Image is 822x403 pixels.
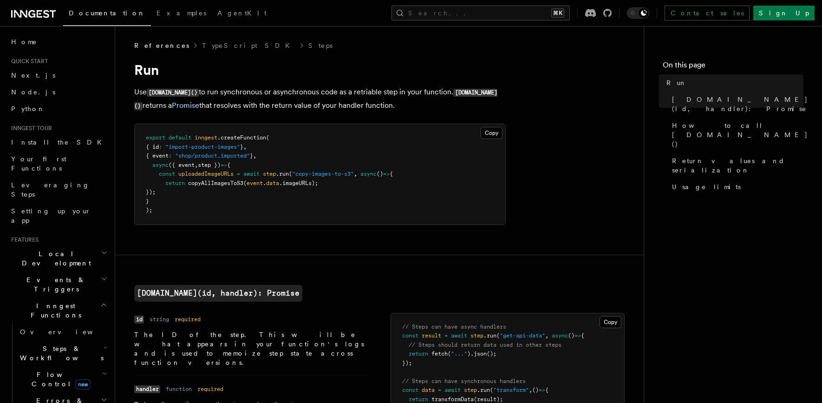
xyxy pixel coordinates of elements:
[477,387,490,393] span: .run
[243,180,247,186] span: (
[493,387,529,393] span: "transform"
[383,171,390,177] span: =>
[7,84,109,100] a: Node.js
[134,86,506,112] p: Use to run synchronous or asynchronous code as a retriable step in your function. returns a that ...
[279,180,318,186] span: .imageURLs);
[672,95,808,113] span: [DOMAIN_NAME](id, handler): Promise
[600,316,621,328] button: Copy
[665,6,750,20] a: Contact sales
[20,328,116,336] span: Overview
[668,117,803,152] a: How to call [DOMAIN_NAME]()
[753,6,815,20] a: Sign Up
[159,171,175,177] span: const
[7,67,109,84] a: Next.js
[438,387,441,393] span: =
[165,144,240,150] span: "import-product-images"
[263,171,276,177] span: step
[545,332,548,339] span: ,
[529,387,532,393] span: ,
[500,332,545,339] span: "get-api-data"
[7,100,109,117] a: Python
[289,171,292,177] span: (
[402,360,412,366] span: });
[253,152,256,159] span: ,
[668,91,803,117] a: [DOMAIN_NAME](id, handler): Promise
[663,59,803,74] h4: On this page
[7,275,101,294] span: Events & Triggers
[169,152,172,159] span: :
[146,152,169,159] span: { event
[16,344,104,363] span: Steps & Workflows
[247,180,263,186] span: event
[134,89,497,110] code: [DOMAIN_NAME]()
[134,316,144,324] code: id
[377,171,383,177] span: ()
[202,41,295,50] a: TypeScript SDK
[16,324,109,340] a: Overview
[422,332,441,339] span: result
[134,61,506,78] h1: Run
[175,316,201,323] dd: required
[11,155,66,172] span: Your first Functions
[7,134,109,151] a: Install the SDK
[672,156,803,175] span: Return values and serialization
[169,134,191,141] span: default
[360,171,377,177] span: async
[169,162,195,168] span: ({ event
[134,330,368,367] p: The ID of the step. This will be what appears in your function's logs and is used to memoize step...
[451,350,467,357] span: "..."
[7,245,109,271] button: Local Development
[157,9,206,17] span: Examples
[7,271,109,297] button: Events & Triggers
[240,144,243,150] span: }
[7,236,39,244] span: Features
[16,366,109,392] button: Flow Controlnew
[431,396,474,403] span: transformData
[451,332,467,339] span: await
[166,385,192,393] dd: function
[444,387,461,393] span: await
[7,58,48,65] span: Quick start
[627,7,649,19] button: Toggle dark mode
[467,350,470,357] span: )
[134,285,302,302] a: [DOMAIN_NAME](id, handler): Promise
[481,127,502,139] button: Copy
[146,144,159,150] span: { id
[666,78,687,87] span: Run
[146,198,149,205] span: }
[150,316,169,323] dd: string
[11,181,90,198] span: Leveraging Steps
[409,342,561,348] span: // Steps should return data used in other steps
[431,350,448,357] span: fetch
[354,171,357,177] span: ,
[7,177,109,203] a: Leveraging Steps
[409,350,428,357] span: return
[448,350,451,357] span: (
[444,332,448,339] span: =
[552,332,568,339] span: async
[221,162,227,168] span: =>
[11,72,55,79] span: Next.js
[243,144,247,150] span: ,
[178,171,234,177] span: uploadedImageURLs
[568,332,574,339] span: ()
[474,396,503,403] span: (result);
[175,152,250,159] span: "shop/product.imported"
[391,6,570,20] button: Search...⌘K
[672,182,741,192] span: Usage limits
[7,297,109,324] button: Inngest Functions
[402,332,418,339] span: const
[532,387,539,393] span: ()
[172,101,199,110] a: Promise
[266,180,279,186] span: data
[195,162,198,168] span: ,
[663,74,803,91] a: Run
[487,350,496,357] span: ();
[159,144,162,150] span: :
[75,379,91,390] span: new
[292,171,354,177] span: "copy-images-to-s3"
[217,9,267,17] span: AgentKit
[217,134,266,141] span: .createFunction
[539,387,545,393] span: =>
